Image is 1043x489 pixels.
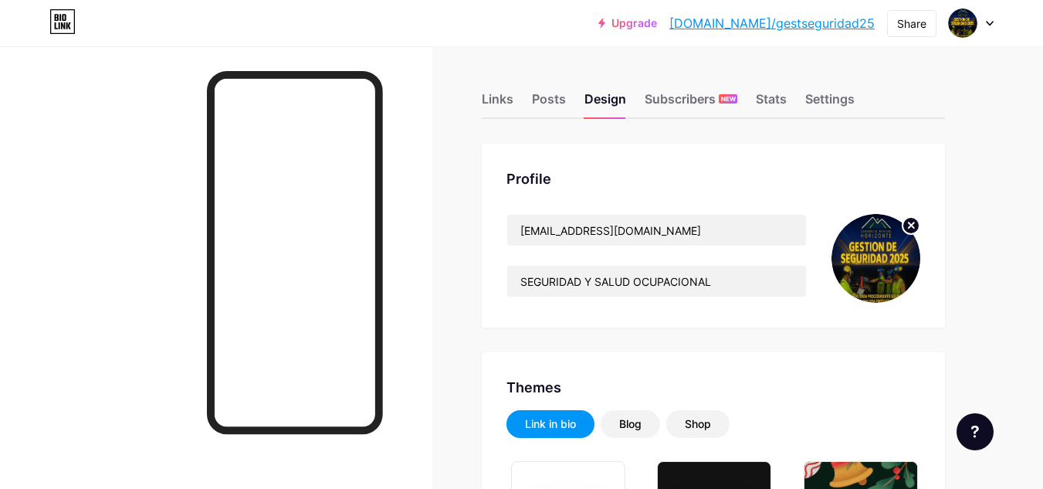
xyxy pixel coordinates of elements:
[482,90,513,117] div: Links
[756,90,787,117] div: Stats
[506,377,920,398] div: Themes
[831,214,920,303] img: Jennifer Ramirez
[897,15,926,32] div: Share
[805,90,855,117] div: Settings
[598,17,657,29] a: Upgrade
[584,90,626,117] div: Design
[507,266,806,297] input: Bio
[685,416,711,432] div: Shop
[506,168,920,189] div: Profile
[669,14,875,32] a: [DOMAIN_NAME]/gestseguridad25
[645,90,737,117] div: Subscribers
[525,416,576,432] div: Link in bio
[721,94,736,104] span: NEW
[532,90,566,117] div: Posts
[507,215,806,246] input: Name
[619,416,642,432] div: Blog
[948,8,977,38] img: Jennifer Ramirez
